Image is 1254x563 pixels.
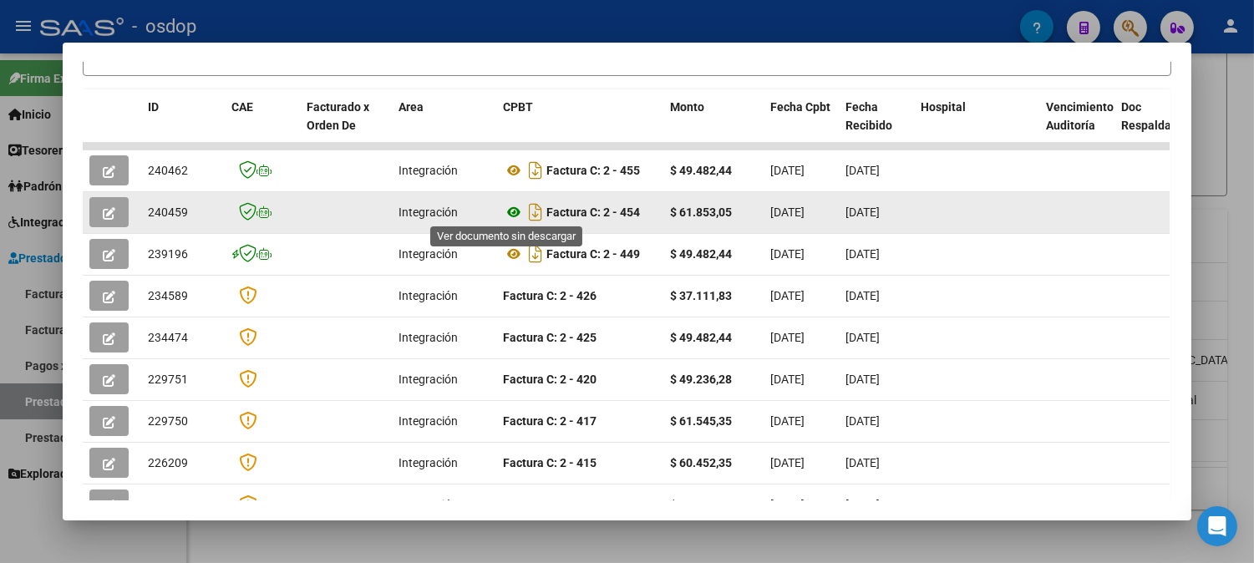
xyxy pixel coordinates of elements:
span: 239196 [148,247,188,261]
span: Fecha Recibido [845,100,892,133]
strong: $ 60.452,35 [670,456,732,469]
span: ID [148,100,159,114]
strong: $ 61.853,05 [670,205,732,219]
span: [DATE] [845,164,880,177]
span: CPBT [503,100,533,114]
span: [DATE] [845,331,880,344]
span: Fecha Cpbt [770,100,830,114]
span: Integración [399,498,458,511]
span: [DATE] [845,205,880,219]
datatable-header-cell: Fecha Recibido [839,89,914,163]
span: 240459 [148,205,188,219]
span: [DATE] [770,331,805,344]
span: [DATE] [770,247,805,261]
span: Integración [399,414,458,428]
datatable-header-cell: CAE [225,89,300,163]
span: Integración [399,289,458,302]
strong: $ 49.236,28 [670,373,732,386]
strong: Factura C: 2 - 426 [503,289,597,302]
span: [DATE] [770,414,805,428]
span: [DATE] [845,456,880,469]
span: [DATE] [770,164,805,177]
span: [DATE] [770,205,805,219]
span: Integración [399,456,458,469]
datatable-header-cell: Fecha Cpbt [764,89,839,163]
datatable-header-cell: Facturado x Orden De [300,89,392,163]
strong: Factura C: 2 - 420 [503,373,597,386]
datatable-header-cell: Area [392,89,496,163]
span: Vencimiento Auditoría [1046,100,1114,133]
strong: $ 37.111,83 [670,289,732,302]
strong: Factura C: 2 - 417 [503,414,597,428]
span: 226208 [148,498,188,511]
strong: $ 49.482,44 [670,247,732,261]
span: [DATE] [770,456,805,469]
i: Descargar documento [525,199,546,226]
span: [DATE] [845,498,880,511]
span: 229750 [148,414,188,428]
span: [DATE] [845,289,880,302]
strong: Factura C: 2 - 454 [546,205,640,219]
span: Integración [399,247,458,261]
strong: $ 49.482,44 [670,164,732,177]
span: [DATE] [770,498,805,511]
span: [DATE] [770,289,805,302]
span: Integración [399,164,458,177]
span: Facturado x Orden De [307,100,369,133]
datatable-header-cell: Hospital [914,89,1039,163]
span: Area [399,100,424,114]
span: [DATE] [845,247,880,261]
datatable-header-cell: Doc Respaldatoria [1114,89,1215,163]
datatable-header-cell: Vencimiento Auditoría [1039,89,1114,163]
div: Open Intercom Messenger [1197,506,1237,546]
strong: $ 49.482,44 [670,331,732,344]
span: 234589 [148,289,188,302]
strong: $ 61.545,35 [670,414,732,428]
span: 229751 [148,373,188,386]
span: [DATE] [845,414,880,428]
datatable-header-cell: ID [141,89,225,163]
strong: Factura C: 2 - 415 [503,456,597,469]
span: 226209 [148,456,188,469]
span: 240462 [148,164,188,177]
strong: Factura C: 2 - 425 [503,331,597,344]
span: [DATE] [845,373,880,386]
i: Descargar documento [525,241,546,267]
span: Monto [670,100,704,114]
strong: Factura C: 2 - 455 [546,164,640,177]
span: Integración [399,373,458,386]
span: Integración [399,331,458,344]
span: CAE [231,100,253,114]
span: Hospital [921,100,966,114]
strong: Factura C: 2 - 449 [546,247,640,261]
datatable-header-cell: Monto [663,89,764,163]
span: [DATE] [770,373,805,386]
span: Integración [399,205,458,219]
i: Descargar documento [525,157,546,184]
datatable-header-cell: CPBT [496,89,663,163]
span: Doc Respaldatoria [1121,100,1196,133]
strong: $ 48.361,88 [670,498,732,511]
span: 234474 [148,331,188,344]
strong: Factura C: 2 - 414 [503,498,597,511]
